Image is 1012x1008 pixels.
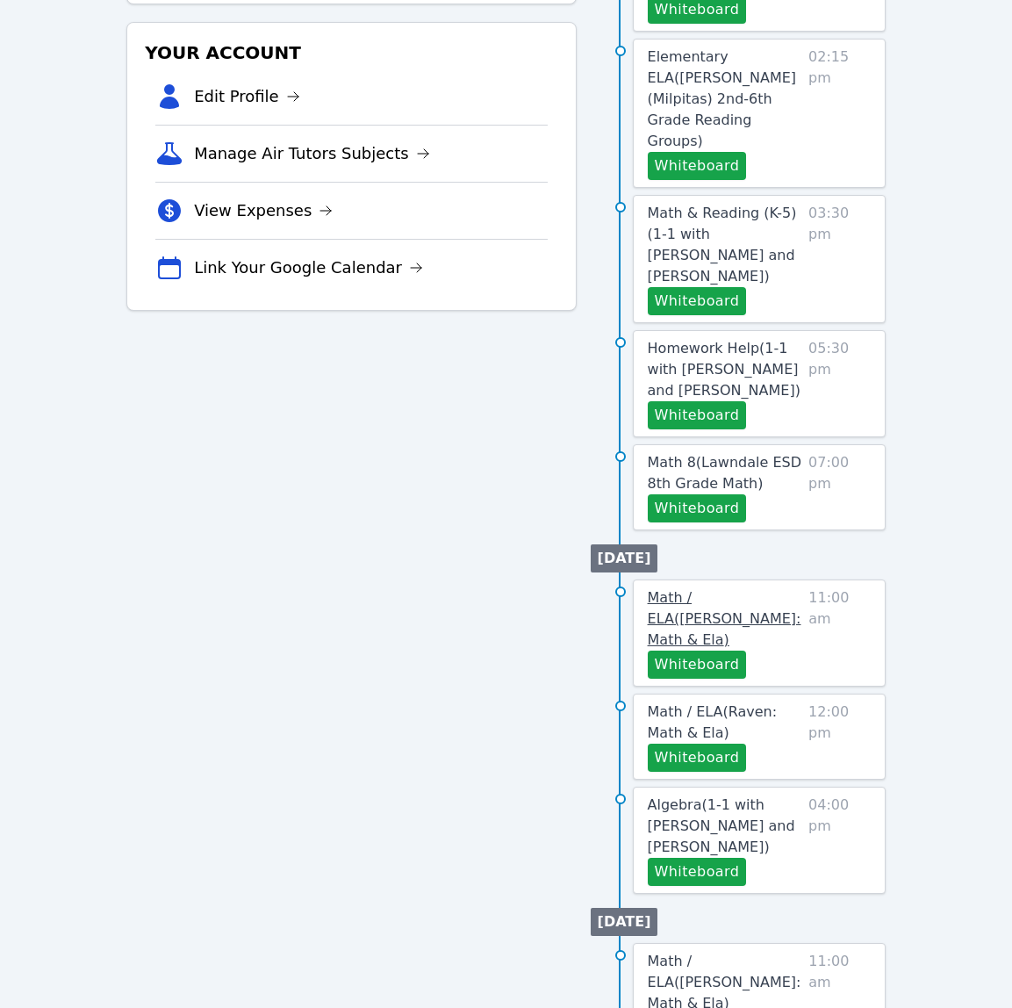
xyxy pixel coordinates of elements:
span: 07:00 pm [808,452,871,522]
span: Math & Reading (K-5) ( 1-1 with [PERSON_NAME] and [PERSON_NAME] ) [648,205,797,284]
a: Elementary ELA([PERSON_NAME] (Milpitas) 2nd-6th Grade Reading Groups) [648,47,802,152]
span: Elementary ELA ( [PERSON_NAME] (Milpitas) 2nd-6th Grade Reading Groups ) [648,48,797,149]
span: Algebra ( 1-1 with [PERSON_NAME] and [PERSON_NAME] ) [648,796,795,855]
button: Whiteboard [648,858,747,886]
a: Edit Profile [194,84,300,109]
h3: Your Account [141,37,561,68]
a: Math / ELA([PERSON_NAME]: Math & Ela) [648,587,802,651]
span: Math / ELA ( [PERSON_NAME]: Math & Ela ) [648,589,801,648]
a: Homework Help(1-1 with [PERSON_NAME] and [PERSON_NAME]) [648,338,802,401]
span: 02:15 pm [808,47,871,180]
button: Whiteboard [648,152,747,180]
span: 11:00 am [808,587,871,679]
a: Math / ELA(Raven: Math & Ela) [648,702,802,744]
span: 04:00 pm [808,795,871,886]
a: View Expenses [194,198,333,223]
li: [DATE] [591,544,658,572]
a: Math & Reading (K-5)(1-1 with [PERSON_NAME] and [PERSON_NAME]) [648,203,802,287]
a: Manage Air Tutors Subjects [194,141,430,166]
button: Whiteboard [648,651,747,679]
a: Math 8(Lawndale ESD 8th Grade Math) [648,452,802,494]
span: Math / ELA ( Raven: Math & Ela ) [648,703,778,741]
a: Link Your Google Calendar [194,256,423,280]
button: Whiteboard [648,744,747,772]
span: 03:30 pm [808,203,871,315]
span: Homework Help ( 1-1 with [PERSON_NAME] and [PERSON_NAME] ) [648,340,800,399]
button: Whiteboard [648,401,747,429]
a: Algebra(1-1 with [PERSON_NAME] and [PERSON_NAME]) [648,795,802,858]
span: Math 8 ( Lawndale ESD 8th Grade Math ) [648,454,801,492]
span: 12:00 pm [808,702,871,772]
button: Whiteboard [648,287,747,315]
button: Whiteboard [648,494,747,522]
li: [DATE] [591,908,658,936]
span: 05:30 pm [808,338,871,429]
